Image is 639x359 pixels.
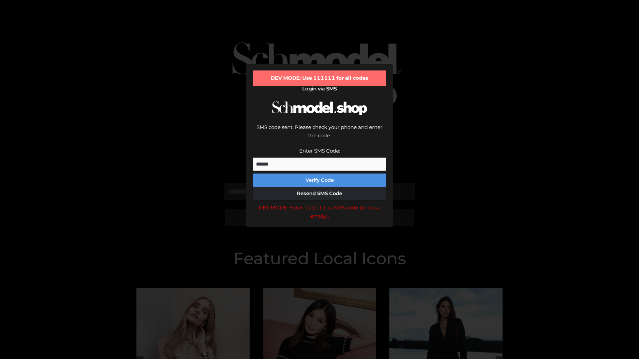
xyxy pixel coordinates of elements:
button: Resend SMS Code [253,187,386,200]
h2: Login via SMS [253,86,386,92]
div: DEV MODE: Use 111111 for all codes [253,70,386,86]
img: Schmodel Logo [270,95,369,121]
label: Enter SMS Code: [299,148,340,154]
div: SMS code sent. Please check your phone and enter the code. [253,123,386,147]
div: DEV MODE: Enter 111111 as SMS code (or leave empty). [253,203,386,220]
button: Verify Code [253,174,386,187]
